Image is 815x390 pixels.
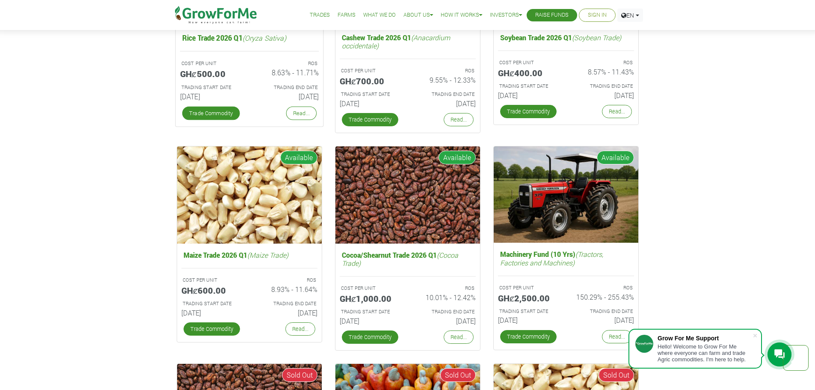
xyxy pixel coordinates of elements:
a: About Us [403,11,433,20]
h6: 150.29% - 255.43% [572,293,634,301]
a: Read... [602,105,632,118]
p: COST PER UNIT [499,284,558,292]
div: Hello! Welcome to Grow For Me where everyone can farm and trade Agric commodities. I'm here to help. [658,343,753,363]
a: Read... [602,330,632,343]
h6: [DATE] [572,91,634,99]
img: growforme image [494,146,638,243]
a: Trade Commodity [342,330,398,344]
span: Sold Out [599,368,634,382]
p: Estimated Trading End Date [257,84,317,91]
a: Trades [310,11,330,20]
p: COST PER UNIT [341,67,400,74]
h5: Maize Trade 2026 Q1 [181,249,317,261]
span: Sold Out [440,368,476,382]
p: Estimated Trading End Date [257,300,316,307]
p: Estimated Trading End Date [574,83,633,90]
h6: 8.63% - 11.71% [256,68,319,77]
p: ROS [574,284,633,292]
h6: [DATE] [340,99,401,107]
span: Available [439,151,476,164]
a: EN [617,9,643,22]
div: Grow For Me Support [658,335,753,342]
h6: 8.93% - 11.64% [256,285,317,293]
a: Investors [490,11,522,20]
p: ROS [574,59,633,66]
h5: GHȼ700.00 [340,76,401,86]
h5: GHȼ2,500.00 [498,293,560,303]
p: COST PER UNIT [341,285,400,292]
a: Read... [444,330,474,344]
h6: [DATE] [256,309,317,317]
p: Estimated Trading End Date [415,91,474,98]
h5: Machinery Fund (10 Yrs) [498,248,634,268]
p: COST PER UNIT [181,60,241,67]
h6: [DATE] [340,317,401,325]
h6: [DATE] [256,92,319,101]
h5: Soybean Trade 2026 Q1 [498,31,634,44]
p: Estimated Trading Start Date [499,83,558,90]
a: Farms [338,11,356,20]
p: Estimated Trading Start Date [183,300,242,307]
p: ROS [415,67,474,74]
h6: 10.01% - 12.42% [414,293,476,301]
p: Estimated Trading End Date [574,308,633,315]
a: Trade Commodity [182,107,240,120]
h6: [DATE] [414,99,476,107]
p: ROS [257,277,316,284]
h6: 8.57% - 11.43% [572,68,634,76]
h6: [DATE] [498,316,560,324]
p: Estimated Trading Start Date [181,84,241,91]
h5: GHȼ600.00 [181,285,243,295]
h6: [DATE] [180,92,243,101]
h5: Cocoa/Shearnut Trade 2026 Q1 [340,249,476,269]
h5: GHȼ1,000.00 [340,293,401,304]
a: Trade Commodity [184,322,240,336]
a: Trade Commodity [500,105,557,118]
p: COST PER UNIT [183,277,242,284]
a: What We Do [363,11,396,20]
a: Read... [286,107,316,120]
a: Trade Commodity [342,113,398,126]
i: (Cocoa Trade) [342,250,458,268]
h6: [DATE] [414,317,476,325]
img: growforme image [177,146,322,244]
h5: Rice Trade 2026 Q1 [180,31,318,44]
img: growforme image [335,146,480,244]
p: Estimated Trading End Date [415,308,474,316]
i: (Oryza Sativa) [242,33,286,42]
h6: [DATE] [572,316,634,324]
p: Estimated Trading Start Date [341,91,400,98]
h5: GHȼ500.00 [180,68,243,79]
h6: 9.55% - 12.33% [414,76,476,84]
a: Raise Funds [535,11,569,20]
p: Estimated Trading Start Date [341,308,400,316]
p: COST PER UNIT [499,59,558,66]
p: Estimated Trading Start Date [499,308,558,315]
a: How it Works [441,11,482,20]
span: Available [597,151,634,164]
h5: Cashew Trade 2026 Q1 [340,31,476,52]
p: ROS [257,60,317,67]
h6: [DATE] [181,309,243,317]
a: Read... [285,322,315,336]
a: Sign In [588,11,607,20]
a: Read... [444,113,474,126]
a: Trade Commodity [500,330,557,343]
i: (Tractors, Factories and Machines) [500,250,603,267]
p: ROS [415,285,474,292]
h5: GHȼ400.00 [498,68,560,78]
span: Available [280,151,317,164]
i: (Maize Trade) [247,250,288,259]
i: (Anacardium occidentale) [342,33,450,50]
i: (Soybean Trade) [572,33,621,42]
span: Sold Out [282,368,317,382]
h6: [DATE] [498,91,560,99]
